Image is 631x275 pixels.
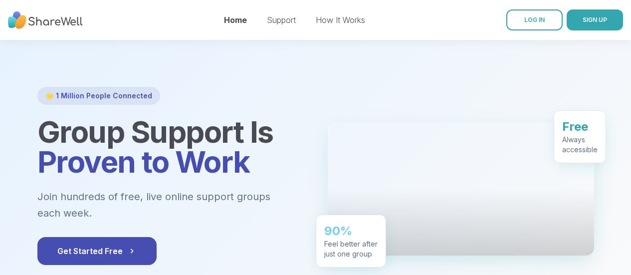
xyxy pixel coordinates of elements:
img: ShareWell Nav Logo [8,6,83,34]
div: Always accessible [562,135,598,155]
a: How It Works [316,15,365,25]
span: Proven to Work [37,144,250,180]
div: Free [562,119,598,135]
a: Home [224,15,247,25]
span: SIGN UP [583,16,607,23]
div: 🌟 1 Million People Connected [37,87,160,105]
a: LOG IN [506,9,563,30]
h1: Group Support Is [37,117,304,177]
span: LOG IN [524,16,545,23]
button: SIGN UP [567,9,623,30]
button: Get Started Free [37,237,157,265]
p: Join hundreds of free, live online support groups each week. [37,189,304,221]
div: 90% [324,223,378,239]
span: Get Started Free [57,245,137,257]
div: Feel better after just one group [324,239,378,259]
a: Support [267,15,296,25]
